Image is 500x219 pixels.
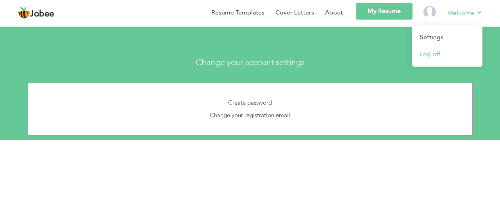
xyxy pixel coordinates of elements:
a: Cover Letters [275,8,314,17]
h3: Change your account settings [68,58,432,67]
img: Profile Img [423,6,436,18]
a: Welcome [448,8,482,18]
a: My Resume [356,3,412,20]
img: jobee.io [18,7,30,19]
a: About [325,8,343,17]
a: Resume Templates [211,8,264,17]
a: Create password [228,99,272,107]
a: Log off [412,46,482,63]
a: Settings [412,29,482,46]
a: Jobee [18,7,54,19]
span: Jobee [30,10,54,18]
a: Change your registration email [210,111,290,119]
